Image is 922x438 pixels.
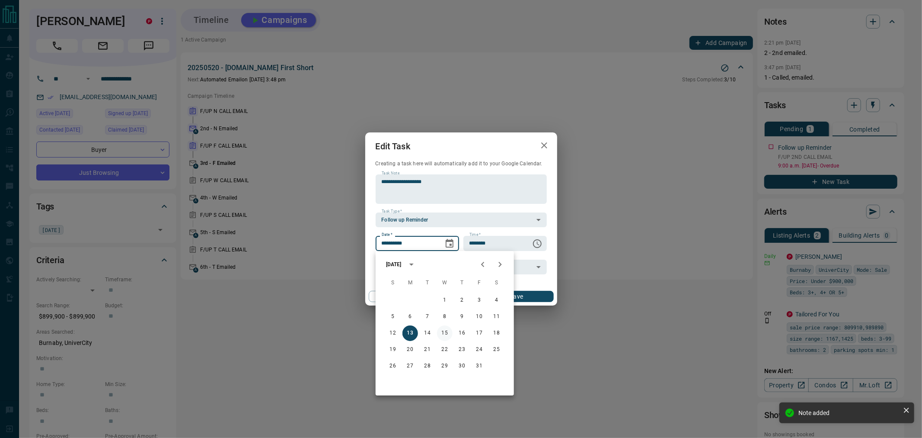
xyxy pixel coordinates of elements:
[472,325,487,341] button: 17
[365,132,421,160] h2: Edit Task
[385,309,401,325] button: 5
[420,342,435,357] button: 21
[454,358,470,374] button: 30
[489,325,504,341] button: 18
[489,309,504,325] button: 11
[385,274,401,292] span: Sunday
[454,342,470,357] button: 23
[489,342,504,357] button: 25
[454,274,470,292] span: Thursday
[798,409,900,416] div: Note added
[385,325,401,341] button: 12
[489,274,504,292] span: Saturday
[472,358,487,374] button: 31
[420,309,435,325] button: 7
[437,309,453,325] button: 8
[469,232,481,238] label: Time
[489,293,504,308] button: 4
[472,342,487,357] button: 24
[437,358,453,374] button: 29
[529,235,546,252] button: Choose time, selected time is 9:00 AM
[420,274,435,292] span: Tuesday
[491,256,509,273] button: Next month
[385,358,401,374] button: 26
[437,293,453,308] button: 1
[404,257,419,272] button: calendar view is open, switch to year view
[454,293,470,308] button: 2
[437,342,453,357] button: 22
[437,274,453,292] span: Wednesday
[437,325,453,341] button: 15
[402,358,418,374] button: 27
[420,358,435,374] button: 28
[402,309,418,325] button: 6
[382,232,392,238] label: Date
[454,325,470,341] button: 16
[479,291,553,302] button: Save
[472,309,487,325] button: 10
[472,293,487,308] button: 3
[474,256,491,273] button: Previous month
[386,261,402,268] div: [DATE]
[376,160,547,167] p: Creating a task here will automatically add it to your Google Calendar.
[420,325,435,341] button: 14
[441,235,458,252] button: Choose date, selected date is Oct 13, 2025
[402,274,418,292] span: Monday
[402,342,418,357] button: 20
[376,213,547,227] div: Follow up Reminder
[382,209,402,214] label: Task Type
[472,274,487,292] span: Friday
[402,325,418,341] button: 13
[454,309,470,325] button: 9
[385,342,401,357] button: 19
[369,291,443,302] button: Cancel
[382,171,399,176] label: Task Note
